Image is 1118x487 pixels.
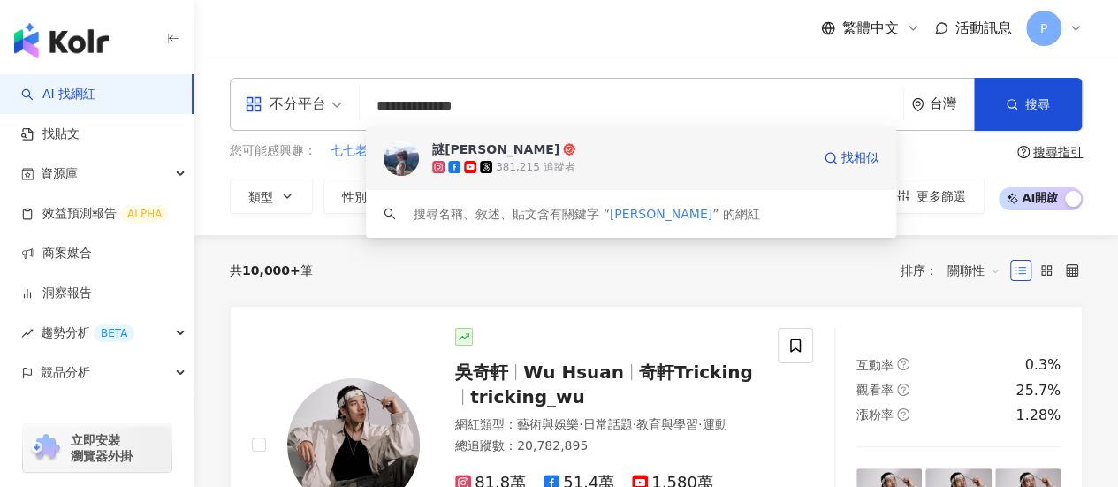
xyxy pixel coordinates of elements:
[432,141,559,158] div: 謎[PERSON_NAME]
[1040,19,1047,38] span: P
[702,417,726,431] span: 運動
[414,204,760,224] div: 搜尋名稱、敘述、貼文含有關鍵字 “ ” 的網紅
[21,327,34,339] span: rise
[517,417,579,431] span: 藝術與娛樂
[455,438,757,455] div: 總追蹤數 ： 20,782,895
[1025,97,1050,111] span: 搜尋
[856,407,894,422] span: 漲粉率
[856,358,894,372] span: 互動率
[856,383,894,397] span: 觀看率
[824,141,878,176] a: 找相似
[698,417,702,431] span: ·
[455,361,508,383] span: 吳奇軒
[21,245,92,263] a: 商案媒合
[582,417,632,431] span: 日常話題
[1033,145,1083,159] div: 搜尋指引
[331,142,417,160] span: 七七老大的電影
[842,19,899,38] span: 繁體中文
[14,23,109,58] img: logo
[71,432,133,464] span: 立即安裝 瀏覽器外掛
[230,142,316,160] span: 您可能感興趣：
[41,313,134,353] span: 趨勢分析
[384,141,419,176] img: KOL Avatar
[230,179,313,214] button: 類型
[1015,381,1061,400] div: 25.7%
[955,19,1012,36] span: 活動訊息
[41,154,78,194] span: 資源庫
[974,78,1082,131] button: 搜尋
[23,424,171,472] a: chrome extension立即安裝 瀏覽器外掛
[242,263,300,278] span: 10,000+
[897,408,909,421] span: question-circle
[1024,355,1061,375] div: 0.3%
[248,190,273,204] span: 類型
[1015,406,1061,425] div: 1.28%
[897,384,909,396] span: question-circle
[878,179,985,214] button: 更多篩選
[455,416,757,434] div: 網紅類型 ：
[21,285,92,302] a: 洞察報告
[94,324,134,342] div: BETA
[470,386,585,407] span: tricking_wu
[901,256,1010,285] div: 排序：
[639,361,753,383] span: 奇軒Tricking
[330,141,418,161] button: 七七老大的電影
[523,361,624,383] span: Wu Hsuan
[384,208,396,220] span: search
[610,207,712,221] span: [PERSON_NAME]
[1017,146,1030,158] span: question-circle
[897,358,909,370] span: question-circle
[28,434,63,462] img: chrome extension
[496,160,574,175] div: 381,215 追蹤者
[636,417,698,431] span: 教育與學習
[323,179,407,214] button: 性別
[916,189,966,203] span: 更多篩選
[245,95,262,113] span: appstore
[342,190,367,204] span: 性別
[21,205,169,223] a: 效益預測報告ALPHA
[21,86,95,103] a: searchAI 找網紅
[579,417,582,431] span: ·
[930,96,974,111] div: 台灣
[21,126,80,143] a: 找貼文
[230,263,313,278] div: 共 筆
[947,256,1000,285] span: 關聯性
[911,98,924,111] span: environment
[245,90,326,118] div: 不分平台
[841,149,878,167] span: 找相似
[41,353,90,392] span: 競品分析
[632,417,635,431] span: ·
